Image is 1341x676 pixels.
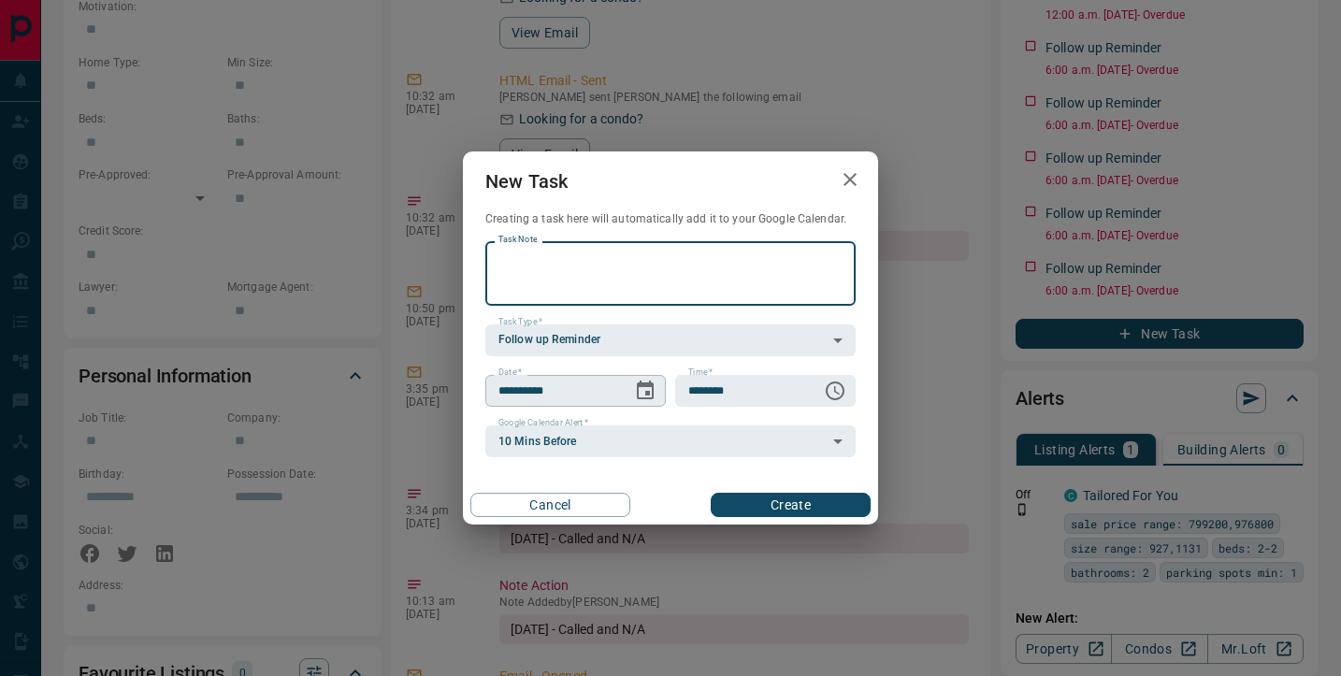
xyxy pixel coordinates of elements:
button: Create [711,493,871,517]
div: Follow up Reminder [485,324,856,356]
div: 10 Mins Before [485,425,856,457]
label: Task Type [498,316,542,328]
button: Cancel [470,493,630,517]
button: Choose date, selected date is Aug 16, 2025 [627,372,664,410]
p: Creating a task here will automatically add it to your Google Calendar. [485,211,856,227]
h2: New Task [463,151,590,211]
label: Task Note [498,234,537,246]
label: Date [498,367,522,379]
label: Google Calendar Alert [498,417,588,429]
button: Choose time, selected time is 6:00 AM [816,372,854,410]
label: Time [688,367,713,379]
